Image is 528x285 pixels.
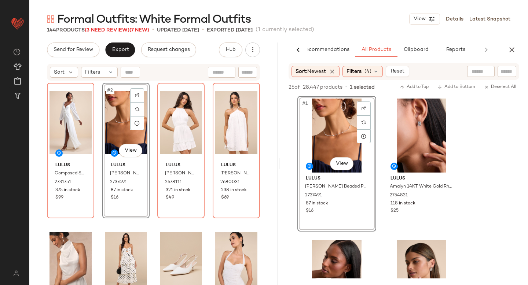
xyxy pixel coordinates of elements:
span: Deselect All [484,85,516,90]
span: Sort: [296,68,326,75]
span: [PERSON_NAME] Swiss Dot Ruffled Halter Mini Dress [165,170,195,177]
span: 144 [47,27,56,33]
button: Reset [386,66,409,77]
img: svg%3e [362,106,366,111]
button: View [409,14,440,25]
p: Exported [DATE] [207,26,253,34]
button: View [119,144,142,157]
span: Reports [445,47,465,53]
span: Add to Top [400,85,429,90]
span: (3 Need Review) [85,27,129,33]
button: Deselect All [481,83,519,92]
p: updated [DATE] [157,26,199,34]
span: (4) [364,68,371,75]
img: svg%3e [13,48,21,56]
span: 1 selected [350,84,375,91]
span: 25 of [289,84,300,91]
span: $99 [55,195,63,201]
img: svg%3e [47,15,54,23]
span: Export [111,47,129,53]
img: 2678111_02_front.jpg [160,85,202,159]
span: Send for Review [53,47,93,53]
span: • [345,84,347,90]
img: svg%3e [362,120,366,125]
span: [PERSON_NAME] Eyelet Embroidered Shift Mini Dress [220,170,251,177]
span: Reset [390,69,404,74]
button: Add to Top [397,83,432,92]
span: Add to Bottom [437,85,475,90]
span: Lulus [221,162,252,169]
span: 375 in stock [55,187,80,194]
span: 28,447 products [303,84,342,91]
span: 2678111 [165,179,182,186]
span: 2737491 [110,179,127,186]
span: View [124,148,137,153]
span: 321 in stock [166,187,191,194]
span: Filters [346,68,362,75]
span: #2 [106,87,114,94]
img: 2680031_02_front.jpg [215,85,257,159]
span: Sort [54,69,65,76]
span: 2737491 [305,192,322,199]
span: Newest [307,69,326,74]
span: All Products [361,47,391,53]
span: • [202,26,204,34]
span: View [335,161,348,167]
span: (1 currently selected) [256,26,314,34]
button: Add to Bottom [434,83,478,92]
button: Request changes [141,42,196,57]
span: Request changes [147,47,190,53]
img: heart_red.DM2ytmEG.svg [10,16,25,31]
span: #1 [301,100,309,107]
span: $25 [390,208,399,214]
span: • [152,26,154,34]
span: [PERSON_NAME] Beaded Pearl Choker Necklace [110,170,140,177]
button: Export [105,42,135,57]
span: 2680031 [220,179,240,186]
span: Filters [85,69,100,76]
span: 2731751 [55,179,71,186]
span: Amalyn 14KT White Gold Rhinestone Stud Earrings [390,184,452,190]
span: Hub [225,47,236,53]
span: Clipboard [403,47,428,53]
span: Composed Soiree White Twist-Front Long Sleeve Maxi Dress [55,170,85,177]
span: Formal Outfits: White Formal Outfits [57,12,251,27]
span: AI Recommendations [296,47,349,53]
img: svg%3e [135,93,139,97]
button: Hub [219,42,242,57]
span: $49 [166,195,174,201]
span: View [413,16,426,22]
img: 2737491_01_OM_2025-09-16.jpg [105,85,147,159]
a: Details [446,15,463,23]
img: 2737491_01_OM_2025-09-16.jpg [300,99,374,173]
span: 2754831 [390,192,408,199]
div: Products [47,26,149,34]
span: Lulus [390,175,452,182]
button: Send for Review [47,42,99,57]
span: [PERSON_NAME] Beaded Pearl Choker Necklace [305,184,367,190]
img: svg%3e [9,270,23,276]
span: Lulus [166,162,196,169]
span: (7 New) [129,27,149,33]
span: 238 in stock [221,187,247,194]
span: $69 [221,195,229,201]
img: svg%3e [135,107,139,111]
span: 118 in stock [390,200,415,207]
a: Latest Snapshot [469,15,510,23]
img: 2754831_01_OM_2025-09-19.jpg [385,99,458,173]
img: 2731751_01_hero_2025-09-26.jpg [49,85,92,159]
button: View [330,157,353,170]
span: Lulus [55,162,86,169]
